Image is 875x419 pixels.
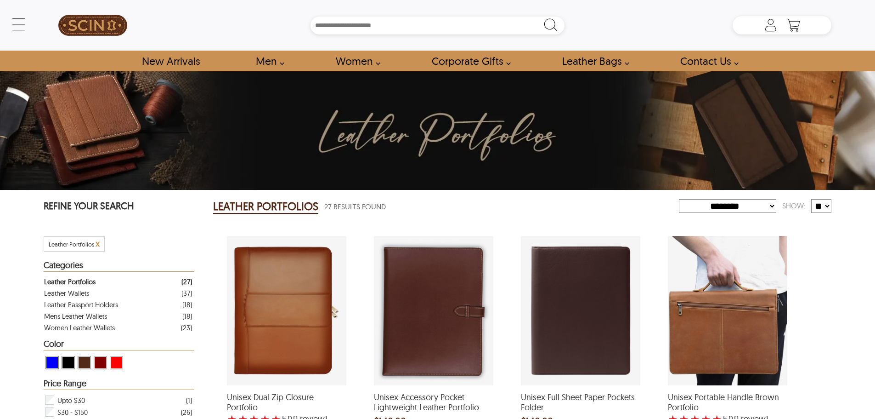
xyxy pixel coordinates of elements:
[213,199,318,214] h2: LEATHER PORTFOLIOS
[186,395,192,406] div: ( 1 )
[44,322,115,333] div: Women Leather Wallets
[44,310,192,322] a: Filter Mens Leather Wallets
[44,310,107,322] div: Mens Leather Wallets
[94,356,107,369] div: View Maroon Leather Portfolios
[421,51,516,71] a: Shop Leather Corporate Gifts
[96,241,100,248] a: Cancel Filter
[785,18,803,32] a: Shopping Cart
[521,392,640,412] span: Unisex Full Sheet Paper Pockets Folder
[182,310,192,322] div: ( 18 )
[44,339,194,350] div: Heading Filter Leather Portfolios by Color
[44,322,192,333] a: Filter Women Leather Wallets
[45,356,59,369] div: View Blue Leather Portfolios
[181,287,192,299] div: ( 37 )
[44,287,192,299] a: Filter Leather Wallets
[58,5,127,46] img: SCIN
[44,406,192,418] div: Filter $30 - $150 Leather Portfolios
[227,392,346,412] span: Unisex Dual Zip Closure Portfolio
[245,51,289,71] a: shop men's leather jackets
[670,51,744,71] a: contact-us
[57,406,88,418] span: $30 - $150
[324,201,386,212] span: 27 Results Found
[213,197,679,216] div: Leather Portfolios 27 Results Found
[44,199,194,214] p: REFINE YOUR SEARCH
[96,238,100,249] span: x
[44,299,192,310] a: Filter Leather Passport Holders
[110,356,123,369] div: View Red Leather Portfolios
[44,379,194,390] div: Heading Filter Leather Portfolios by Price Range
[44,276,96,287] div: Leather Portfolios
[818,362,875,405] iframe: chat widget
[181,276,192,287] div: ( 27 )
[78,356,91,369] div: View Brown ( Brand Color ) Leather Portfolios
[181,407,192,418] div: ( 26 )
[325,51,385,71] a: Shop Women Leather Jackets
[49,241,94,248] span: Filter Leather Portfolios
[552,51,634,71] a: Shop Leather Bags
[44,276,192,287] a: Filter Leather Portfolios
[668,392,787,412] span: Unisex Portable Handle Brown Portfolio
[44,261,194,272] div: Heading Filter Leather Portfolios by Categories
[131,51,210,71] a: Shop New Arrivals
[44,394,192,406] div: Filter Upto $30 Leather Portfolios
[62,356,75,369] div: View Black Leather Portfolios
[181,322,192,333] div: ( 23 )
[44,299,118,310] div: Leather Passport Holders
[776,198,811,214] div: Show:
[44,5,142,46] a: SCIN
[182,299,192,310] div: ( 18 )
[57,394,85,406] span: Upto $30
[374,392,493,412] span: Unisex Accessory Pocket Lightweight Leather Portfolio
[44,287,89,299] div: Leather Wallets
